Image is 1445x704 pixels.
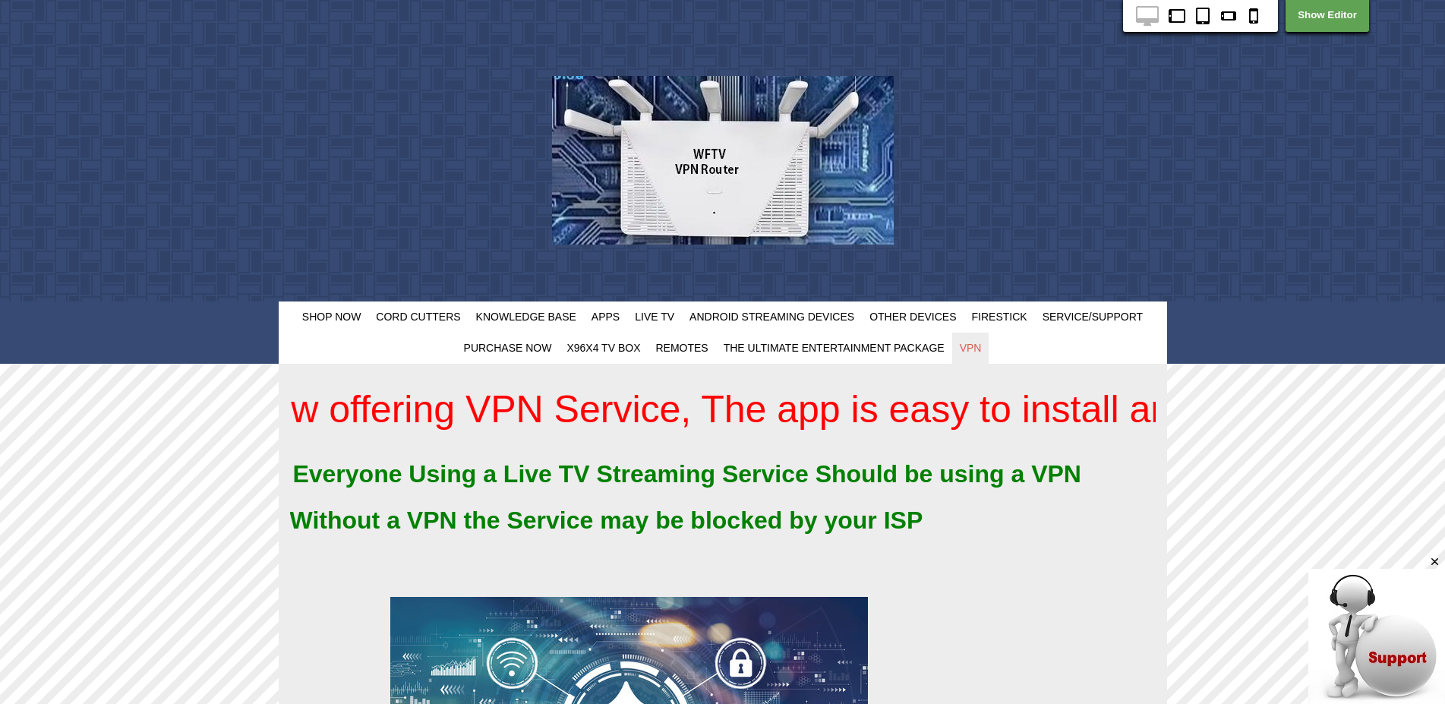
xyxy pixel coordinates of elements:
span: FireStick [972,311,1027,323]
a: Remotes [648,333,715,364]
span: Service/Support [1043,311,1144,323]
img: icon-tabletside.png [1166,6,1188,26]
a: FireStick [964,301,1035,333]
a: The Ultimate Entertainment Package [716,333,952,364]
a: Apps [584,301,627,333]
strong: Without a VPN the Service may be blocked by your ISP [290,507,923,534]
img: header photo [552,76,894,245]
span: The Ultimate Entertainment Package [724,342,945,354]
a: Knowledge Base [469,301,584,333]
span: Android Streaming Devices [689,311,854,323]
span: Live TV [635,311,674,323]
img: icon-desktop.png [1136,6,1159,26]
a: Purchase Now [456,333,560,364]
a: Shop Now [295,301,369,333]
span: X96X4 TV Box [566,342,640,354]
img: icon-phoneside.png [1217,6,1240,26]
span: Remotes [655,342,708,354]
span: Purchase Now [464,342,552,354]
iframe: chat widget [1308,555,1445,704]
span: Other Devices [869,311,956,323]
a: Android Streaming Devices [682,301,862,333]
a: Cord Cutters [368,301,468,333]
span: Apps [592,311,620,323]
a: Live TV [627,301,682,333]
img: icon-tablet.png [1191,6,1214,26]
img: icon-phone.png [1242,6,1265,26]
span: Cord Cutters [376,311,460,323]
span: Knowledge Base [476,311,576,323]
span: VPN [960,342,982,354]
a: Other Devices [862,301,964,333]
marquee: WFTV is now offering VPN Service, The app is easy to install and use. You may choose to use any V... [290,379,1156,440]
span: Shop Now [302,311,361,323]
a: VPN [952,333,989,364]
a: Service/Support [1035,301,1151,333]
a: X96X4 TV Box [559,333,648,364]
strong: Everyone Using a Live TV Streaming Service Should be using a VPN [292,460,1081,488]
